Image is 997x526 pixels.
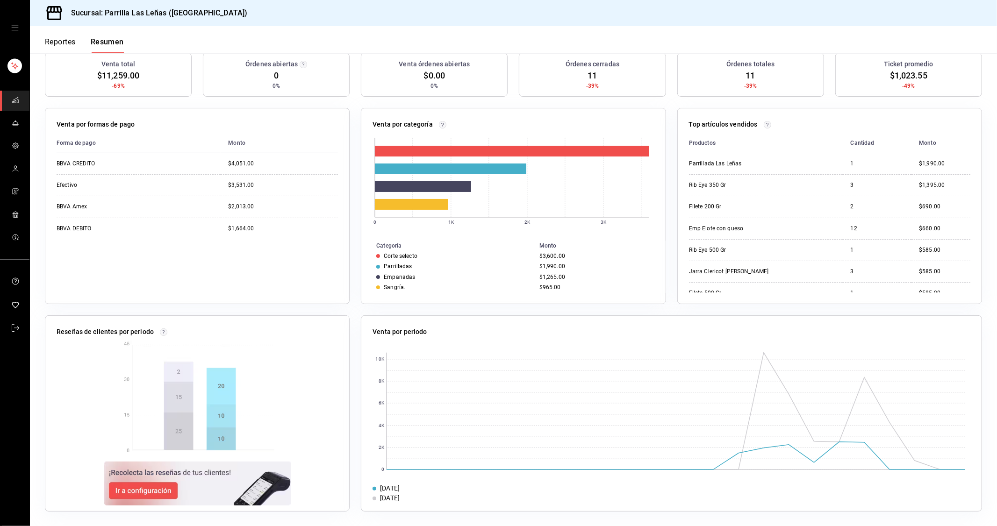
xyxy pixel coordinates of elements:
[689,225,782,233] div: Emp Elote con queso
[539,253,651,259] div: $3,600.00
[448,220,454,225] text: 1K
[524,220,531,225] text: 2K
[57,181,150,189] div: Efectivo
[221,133,338,153] th: Monto
[228,181,338,189] div: $3,531.00
[919,289,970,297] div: $585.00
[91,37,124,53] button: Resumen
[57,133,221,153] th: Forma de pago
[850,225,904,233] div: 12
[689,160,782,168] div: Parrillada Las Leñas
[689,289,782,297] div: Filete 500 Gr
[588,69,597,82] span: 11
[57,225,150,233] div: BBVA DEBITO
[45,37,76,53] button: Reportes
[11,24,19,32] button: open drawer
[689,268,782,276] div: Jarra Clericot [PERSON_NAME]
[539,274,651,280] div: $1,265.00
[384,253,417,259] div: Corte selecto
[726,59,775,69] h3: Órdenes totales
[381,467,384,472] text: 0
[384,284,405,291] div: Sangría.
[586,82,599,90] span: -39%
[379,401,385,406] text: 6K
[101,59,135,69] h3: Venta total
[57,120,135,129] p: Venta por formas de pago
[919,225,970,233] div: $660.00
[539,284,651,291] div: $965.00
[430,82,438,90] span: 0%
[850,181,904,189] div: 3
[245,59,298,69] h3: Órdenes abiertas
[57,327,154,337] p: Reseñas de clientes por periodo
[919,246,970,254] div: $585.00
[919,160,970,168] div: $1,990.00
[843,133,911,153] th: Cantidad
[890,69,927,82] span: $1,023.55
[850,203,904,211] div: 2
[911,133,970,153] th: Monto
[566,59,619,69] h3: Órdenes cerradas
[601,220,607,225] text: 3K
[919,203,970,211] div: $690.00
[689,133,843,153] th: Productos
[850,160,904,168] div: 1
[64,7,247,19] h3: Sucursal: Parrilla Las Leñas ([GEOGRAPHIC_DATA])
[97,69,139,82] span: $11,259.00
[746,69,755,82] span: 11
[373,220,376,225] text: 0
[884,59,933,69] h3: Ticket promedio
[380,483,400,493] div: [DATE]
[689,246,782,254] div: Rib Eye 500 Gr
[57,203,150,211] div: BBVA Amex
[273,82,280,90] span: 0%
[689,181,782,189] div: Rib Eye 350 Gr
[373,327,427,337] p: Venta por periodo
[361,241,536,251] th: Categoría
[850,268,904,276] div: 3
[399,59,470,69] h3: Venta órdenes abiertas
[379,423,385,428] text: 4K
[689,203,782,211] div: Filete 200 Gr
[228,203,338,211] div: $2,013.00
[850,289,904,297] div: 1
[689,120,758,129] p: Top artículos vendidos
[384,274,415,280] div: Empanadas
[919,181,970,189] div: $1,395.00
[57,160,150,168] div: BBVA CREDITO
[539,263,651,270] div: $1,990.00
[45,37,124,53] div: navigation tabs
[384,263,412,270] div: Parrilladas
[274,69,279,82] span: 0
[228,160,338,168] div: $4,051.00
[919,268,970,276] div: $585.00
[379,445,385,450] text: 2K
[424,69,445,82] span: $0.00
[850,246,904,254] div: 1
[902,82,915,90] span: -49%
[376,357,385,362] text: 10K
[380,493,400,503] div: [DATE]
[744,82,757,90] span: -39%
[112,82,125,90] span: -69%
[228,225,338,233] div: $1,664.00
[373,120,433,129] p: Venta por categoría
[379,379,385,384] text: 8K
[536,241,666,251] th: Monto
